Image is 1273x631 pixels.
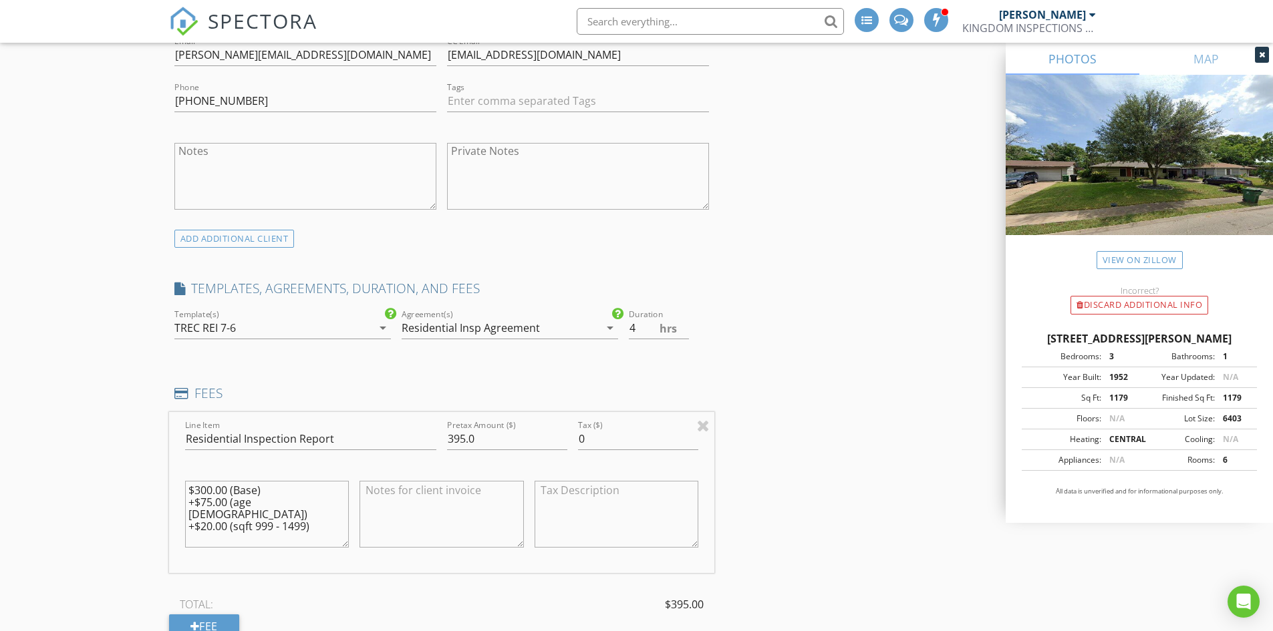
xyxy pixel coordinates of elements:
[660,323,677,334] span: hrs
[629,317,689,339] input: 0.0
[1026,433,1101,445] div: Heating:
[1139,43,1273,75] a: MAP
[1022,331,1257,347] div: [STREET_ADDRESS][PERSON_NAME]
[1139,454,1215,466] div: Rooms:
[1223,433,1238,445] span: N/A
[1101,392,1139,404] div: 1179
[1026,351,1101,363] div: Bedrooms:
[169,7,198,36] img: The Best Home Inspection Software - Spectora
[169,18,317,46] a: SPECTORA
[1139,433,1215,445] div: Cooling:
[1215,392,1253,404] div: 1179
[1097,251,1183,269] a: View on Zillow
[1223,371,1238,383] span: N/A
[1006,285,1273,296] div: Incorrect?
[1026,413,1101,425] div: Floors:
[577,8,844,35] input: Search everything...
[402,322,540,334] div: Residential Insp Agreement
[1215,413,1253,425] div: 6403
[208,7,317,35] span: SPECTORA
[962,21,1096,35] div: KINGDOM INSPECTIONS LLC
[1215,454,1253,466] div: 6
[1109,413,1125,424] span: N/A
[174,230,295,248] div: ADD ADDITIONAL client
[174,385,710,402] h4: FEES
[602,320,618,336] i: arrow_drop_down
[665,596,704,612] span: $395.00
[375,320,391,336] i: arrow_drop_down
[1071,296,1208,314] div: Discard Additional info
[1026,392,1101,404] div: Sq Ft:
[1022,487,1257,496] p: All data is unverified and for informational purposes only.
[1139,351,1215,363] div: Bathrooms:
[1139,413,1215,425] div: Lot Size:
[1228,586,1260,618] div: Open Intercom Messenger
[1215,351,1253,363] div: 1
[1109,454,1125,465] span: N/A
[1006,75,1273,267] img: streetview
[1139,371,1215,383] div: Year Updated:
[1101,433,1139,445] div: CENTRAL
[1006,43,1139,75] a: PHOTOS
[174,280,710,297] h4: TEMPLATES, AGREEMENTS, DURATION, AND FEES
[1101,351,1139,363] div: 3
[1139,392,1215,404] div: Finished Sq Ft:
[1101,371,1139,383] div: 1952
[999,8,1086,21] div: [PERSON_NAME]
[180,596,213,612] span: TOTAL:
[1026,371,1101,383] div: Year Built:
[174,322,236,334] div: TREC REI 7-6
[1026,454,1101,466] div: Appliances:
